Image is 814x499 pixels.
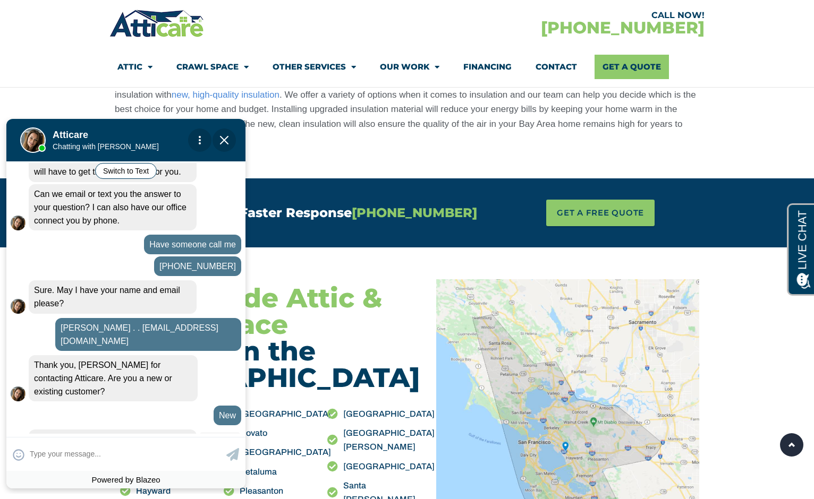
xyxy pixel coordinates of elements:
[115,285,426,391] h3: in the [GEOGRAPHIC_DATA]
[34,244,172,279] span: Thank you, [PERSON_NAME] for contacting Atticare. Are you a new or existing customer?
[30,327,224,348] textarea: Type your response and press Return or Send
[20,11,46,36] img: Live Agent
[536,55,577,79] a: Contact
[154,140,241,159] div: [PHONE_NUMBER]
[352,205,477,220] span: [PHONE_NUMBER]
[380,55,439,79] a: Our Work
[341,426,435,454] span: [GEOGRAPHIC_DATA][PERSON_NAME]
[188,12,211,35] div: Action Menu
[557,205,644,221] span: GET A FREE QUOTE
[6,354,245,372] div: Powered by Blazeo
[200,315,240,330] span: 12:22 pm
[144,118,241,137] div: Have someone call me
[117,55,697,79] nav: Menu
[11,182,26,197] img: Live Agent
[213,12,236,35] span: Close Chat
[224,465,317,479] a: Petaluma
[407,11,705,20] div: CALL NOW!
[29,32,197,65] div: Thanks for your patience and I am sorry I will have to get this information for you.
[53,13,183,24] h1: Atticare
[48,117,197,159] div: Atticare
[172,90,279,100] a: new, high-quality insulation
[237,445,331,459] span: [GEOGRAPHIC_DATA]
[53,25,183,34] p: Chatting with [PERSON_NAME]
[273,55,356,79] a: Other Services
[341,460,435,474] span: [GEOGRAPHIC_DATA]
[95,46,157,62] button: Switch to Text
[341,407,435,421] span: [GEOGRAPHIC_DATA]
[176,55,249,79] a: Crawl Space
[6,320,245,354] div: Type your response and press Return or Send
[26,8,86,22] span: Opens a chat window
[237,407,331,421] span: [GEOGRAPHIC_DATA]
[463,55,512,79] a: Financing
[220,19,228,28] img: Close Chat
[55,201,241,234] div: [PERSON_NAME] . . [EMAIL_ADDRESS][DOMAIN_NAME]
[29,313,197,346] div: Okay. May I have a zip code of the property?
[115,207,491,219] h4: Call Us Now For A Faster Response
[29,67,197,114] div: Can we email or text you the answer to your question? I can also have our office connect you by p...
[595,55,669,79] a: Get A Quote
[13,332,24,344] span: Select Emoticon
[53,13,183,34] div: Move
[11,270,26,285] img: Live Agent
[546,200,655,226] a: GET A FREE QUOTE
[214,289,241,308] div: New
[29,164,197,196] div: Sure. May I have your name and email please?
[11,99,26,114] img: Live Agent
[117,55,152,79] a: Attic
[115,73,699,147] p: Now that your attic and crawl space are sanitized and properly sealed off from drafts and rodents...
